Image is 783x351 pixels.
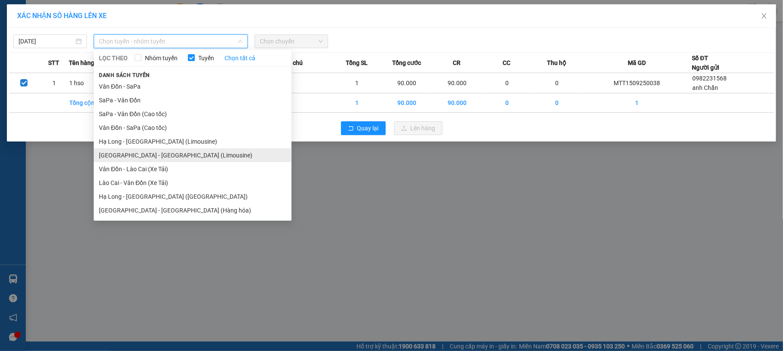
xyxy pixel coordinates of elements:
[238,39,243,44] span: down
[282,73,332,93] td: ---
[341,121,386,135] button: rollbackQuay lại
[195,53,218,63] span: Tuyến
[453,58,461,68] span: CR
[482,73,532,93] td: 0
[582,73,692,93] td: MTT1509250038
[582,93,692,113] td: 1
[69,73,119,93] td: 1 hso
[94,190,292,203] li: Hạ Long - [GEOGRAPHIC_DATA] ([GEOGRAPHIC_DATA])
[141,53,181,63] span: Nhóm tuyến
[18,40,86,55] strong: 0888 827 827 - 0848 827 827
[17,12,107,20] span: XÁC NHẬN SỐ HÀNG LÊN XE
[628,58,646,68] span: Mã GD
[332,93,382,113] td: 1
[382,93,432,113] td: 90.000
[394,121,442,135] button: uploadLên hàng
[94,107,292,121] li: SaPa - Vân Đồn (Cao tốc)
[357,123,379,133] span: Quay lại
[94,80,292,93] li: Vân Đồn - SaPa
[482,93,532,113] td: 0
[503,58,510,68] span: CC
[224,53,255,63] a: Chọn tất cả
[348,125,354,132] span: rollback
[39,73,69,93] td: 1
[4,25,86,55] span: Gửi hàng [GEOGRAPHIC_DATA]: Hotline:
[18,37,74,46] input: 15/09/2025
[94,93,292,107] li: SaPa - Vân Đồn
[94,148,292,162] li: [GEOGRAPHIC_DATA] - [GEOGRAPHIC_DATA] (Limousine)
[532,73,582,93] td: 0
[382,73,432,93] td: 90.000
[761,12,768,19] span: close
[99,35,243,48] span: Chọn tuyến - nhóm tuyến
[48,58,59,68] span: STT
[94,71,155,79] span: Danh sách tuyến
[392,58,421,68] span: Tổng cước
[69,93,119,113] td: Tổng cộng
[692,84,718,91] span: anh Chẩn
[346,58,368,68] span: Tổng SL
[99,53,128,63] span: LỌC THEO
[94,162,292,176] li: Vân Đồn - Lào Cai (Xe Tải)
[4,33,86,48] strong: 024 3236 3236 -
[69,58,95,68] span: Tên hàng
[9,4,81,23] strong: Công ty TNHH Phúc Xuyên
[94,135,292,148] li: Hạ Long - [GEOGRAPHIC_DATA] (Limousine)
[260,35,323,48] span: Chọn chuyến
[94,176,292,190] li: Lào Cai - Vân Đồn (Xe Tải)
[8,58,83,80] span: Gửi hàng Hạ Long: Hotline:
[94,121,292,135] li: Vân Đồn - SaPa (Cao tốc)
[94,203,292,217] li: [GEOGRAPHIC_DATA] - [GEOGRAPHIC_DATA] (Hàng hóa)
[282,58,303,68] span: Ghi chú
[432,93,482,113] td: 90.000
[532,93,582,113] td: 0
[432,73,482,93] td: 90.000
[752,4,776,28] button: Close
[332,73,382,93] td: 1
[692,53,719,72] div: Số ĐT Người gửi
[547,58,566,68] span: Thu hộ
[692,75,727,82] span: 0982231568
